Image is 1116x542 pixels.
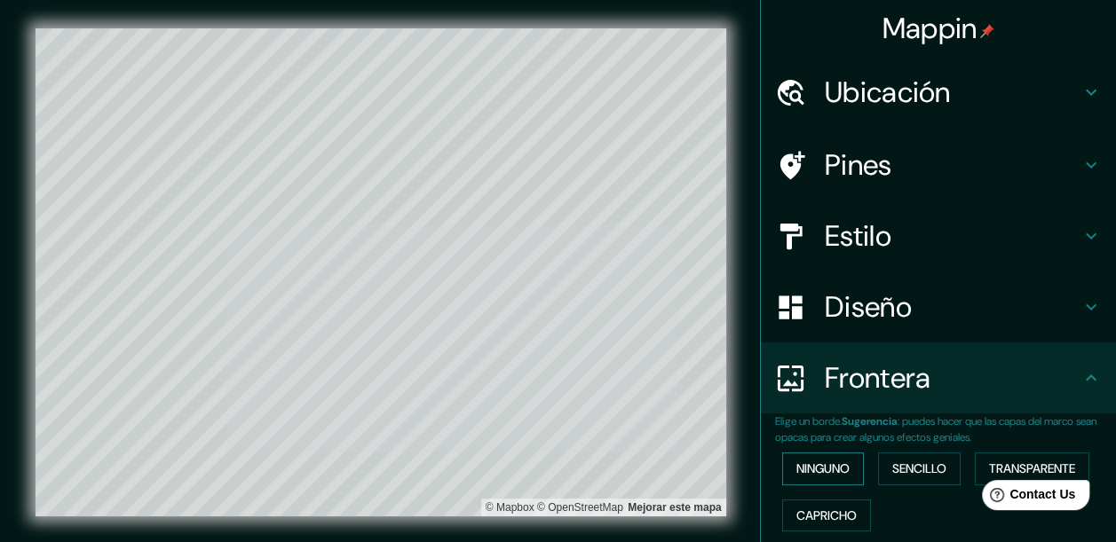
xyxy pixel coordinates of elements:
div: Diseño [761,271,1116,342]
button: Capricho [782,499,871,532]
h4: Frontera [825,360,1080,396]
font: Ninguno [796,458,850,480]
h4: Estilo [825,218,1080,254]
h4: Diseño [825,289,1080,325]
img: pin-icon.png [980,24,994,38]
b: Sugerencia [842,414,898,428]
div: Estilo [761,200,1116,271]
div: Frontera [761,342,1116,413]
font: Transparente [989,458,1075,480]
button: Sencillo [878,452,961,485]
h4: Pines [825,147,1080,183]
h4: Ubicación [825,75,1080,110]
a: Caja de mapa [486,501,534,514]
font: Sencillo [892,458,946,480]
p: Elige un borde. : puedes hacer que las capas del marco sean opacas para crear algunos efectos gen... [775,413,1116,445]
font: Capricho [796,505,857,527]
button: Ninguno [782,452,864,485]
div: Pines [761,130,1116,200]
a: Mapa de OpenStreet [537,501,623,514]
button: Transparente [975,452,1089,485]
iframe: Help widget launcher [958,473,1096,522]
div: Ubicación [761,57,1116,128]
a: Map feedback [628,501,721,514]
font: Mappin [883,10,977,47]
